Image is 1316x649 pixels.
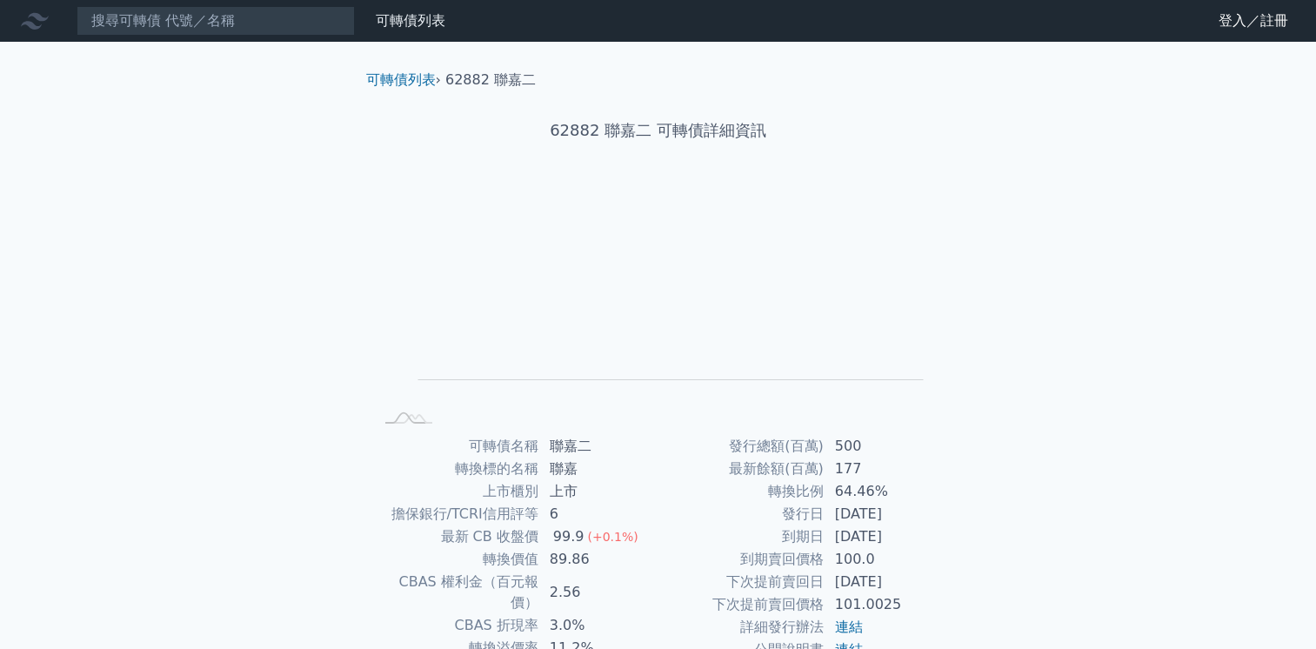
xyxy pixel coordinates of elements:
a: 登入／註冊 [1205,7,1302,35]
td: 發行總額(百萬) [658,435,825,458]
a: 可轉債列表 [366,71,436,88]
td: 3.0% [539,614,658,637]
a: 可轉債列表 [376,12,445,29]
td: [DATE] [825,571,944,593]
td: 聯嘉二 [539,435,658,458]
td: 到期賣回價格 [658,548,825,571]
td: 500 [825,435,944,458]
h1: 62882 聯嘉二 可轉債詳細資訊 [352,118,965,143]
td: 2.56 [539,571,658,614]
div: 99.9 [550,526,588,547]
td: 100.0 [825,548,944,571]
td: 下次提前賣回日 [658,571,825,593]
td: 上市 [539,480,658,503]
td: 到期日 [658,525,825,548]
td: 最新 CB 收盤價 [373,525,539,548]
g: Chart [402,197,924,405]
td: 轉換比例 [658,480,825,503]
td: 轉換價值 [373,548,539,571]
td: [DATE] [825,503,944,525]
span: (+0.1%) [587,530,638,544]
td: 6 [539,503,658,525]
td: 聯嘉 [539,458,658,480]
td: 可轉債名稱 [373,435,539,458]
a: 連結 [835,619,863,635]
td: 擔保銀行/TCRI信用評等 [373,503,539,525]
td: 89.86 [539,548,658,571]
td: 發行日 [658,503,825,525]
td: 64.46% [825,480,944,503]
li: › [366,70,441,90]
td: CBAS 權利金（百元報價） [373,571,539,614]
td: 177 [825,458,944,480]
td: CBAS 折現率 [373,614,539,637]
td: [DATE] [825,525,944,548]
td: 詳細發行辦法 [658,616,825,639]
input: 搜尋可轉債 代號／名稱 [77,6,355,36]
td: 下次提前賣回價格 [658,593,825,616]
td: 最新餘額(百萬) [658,458,825,480]
td: 轉換標的名稱 [373,458,539,480]
li: 62882 聯嘉二 [445,70,536,90]
td: 101.0025 [825,593,944,616]
td: 上市櫃別 [373,480,539,503]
